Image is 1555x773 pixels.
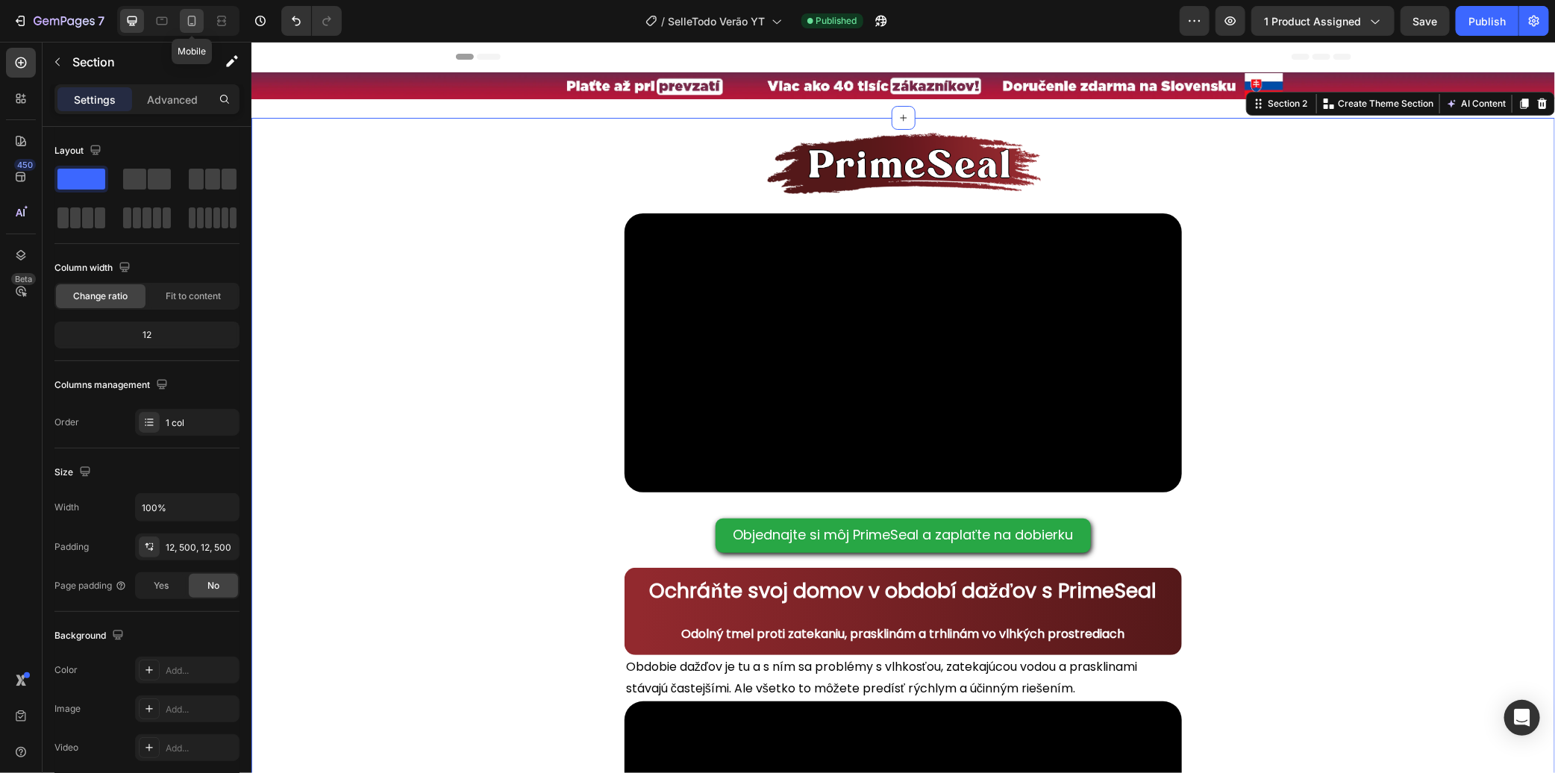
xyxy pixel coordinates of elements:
p: Advanced [147,92,198,107]
span: Objednajte si môj PrimeSeal a zaplaťte na dobierku [482,483,822,502]
button: 7 [6,6,111,36]
div: Order [54,416,79,429]
span: Save [1413,15,1438,28]
div: Undo/Redo [281,6,342,36]
div: Column width [54,258,134,278]
p: Settings [74,92,116,107]
div: Columns management [54,375,171,395]
div: Background [54,626,127,646]
span: Change ratio [74,290,128,303]
div: Width [54,501,79,514]
div: 12, 500, 12, 500 [166,541,236,554]
div: Layout [54,141,104,161]
div: 450 [14,159,36,171]
p: 7 [98,12,104,30]
div: Image [54,702,81,716]
button: Save [1401,6,1450,36]
button: Publish [1456,6,1518,36]
span: Fit to content [166,290,221,303]
a: Objednajte si môj PrimeSeal a zaplaťte na dobierku [464,477,840,511]
div: Section 2 [1013,55,1059,69]
div: Video [54,741,78,754]
div: Padding [54,540,89,554]
div: Add... [166,664,236,677]
span: / [662,13,666,29]
span: SelleTodo Verão YT [669,13,766,29]
div: Add... [166,742,236,755]
button: AI Content [1192,53,1257,71]
strong: Odolný tmel proti zatekaniu, prasklinám a trhlinám vo vlhkých prostrediach [431,583,874,601]
input: Auto [136,494,239,521]
span: No [207,579,219,592]
iframe: Design area [251,42,1555,773]
div: Publish [1468,13,1506,29]
button: 1 product assigned [1251,6,1395,36]
video: Video [373,172,930,451]
p: Section [72,53,195,71]
span: Obdobie dažďov je tu a s ním sa problémy s vlhkosťou, zatekajúcou vodou a prasklinami stávajú čas... [375,616,886,655]
span: 1 product assigned [1264,13,1361,29]
span: Yes [154,579,169,592]
p: Create Theme Section [1086,55,1182,69]
div: Add... [166,703,236,716]
div: 12 [57,325,237,345]
span: Published [816,14,857,28]
strong: Ochráňte svoj domov v období dažďov s PrimeSeal [398,535,906,563]
div: Size [54,463,94,483]
div: Open Intercom Messenger [1504,700,1540,736]
div: Page padding [54,579,127,592]
div: 1 col [166,416,236,430]
div: Color [54,663,78,677]
div: Beta [11,273,36,285]
img: Logo_preta-4.png [513,85,792,157]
